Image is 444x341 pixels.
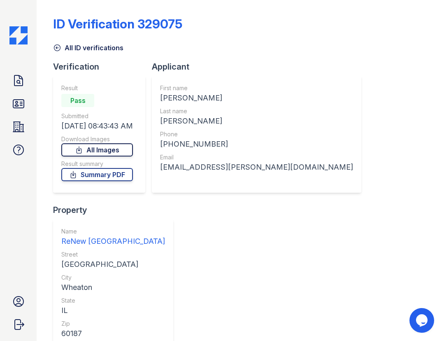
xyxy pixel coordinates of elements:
[409,308,436,333] iframe: chat widget
[160,115,353,127] div: [PERSON_NAME]
[160,107,353,115] div: Last name
[61,305,165,316] div: IL
[61,236,165,247] div: ReNew [GEOGRAPHIC_DATA]
[160,84,353,92] div: First name
[61,282,165,293] div: Wheaton
[152,61,368,72] div: Applicant
[160,153,353,161] div: Email
[160,161,353,173] div: [EMAIL_ADDRESS][PERSON_NAME][DOMAIN_NAME]
[61,120,133,132] div: [DATE] 08:43:43 AM
[61,94,94,107] div: Pass
[160,138,353,150] div: [PHONE_NUMBER]
[61,143,133,156] a: All Images
[61,328,165,339] div: 60187
[53,16,182,31] div: ID Verification 329075
[61,135,133,143] div: Download Images
[53,204,180,216] div: Property
[61,84,133,92] div: Result
[53,43,123,53] a: All ID verifications
[9,26,28,44] img: CE_Icon_Blue-c292c112584629df590d857e76928e9f676e5b41ef8f769ba2f05ee15b207248.png
[61,320,165,328] div: Zip
[160,130,353,138] div: Phone
[53,61,152,72] div: Verification
[61,227,165,247] a: Name ReNew [GEOGRAPHIC_DATA]
[61,250,165,259] div: Street
[160,92,353,104] div: [PERSON_NAME]
[61,297,165,305] div: State
[61,273,165,282] div: City
[61,227,165,236] div: Name
[61,259,165,270] div: [GEOGRAPHIC_DATA]
[61,112,133,120] div: Submitted
[61,168,133,181] a: Summary PDF
[61,160,133,168] div: Result summary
